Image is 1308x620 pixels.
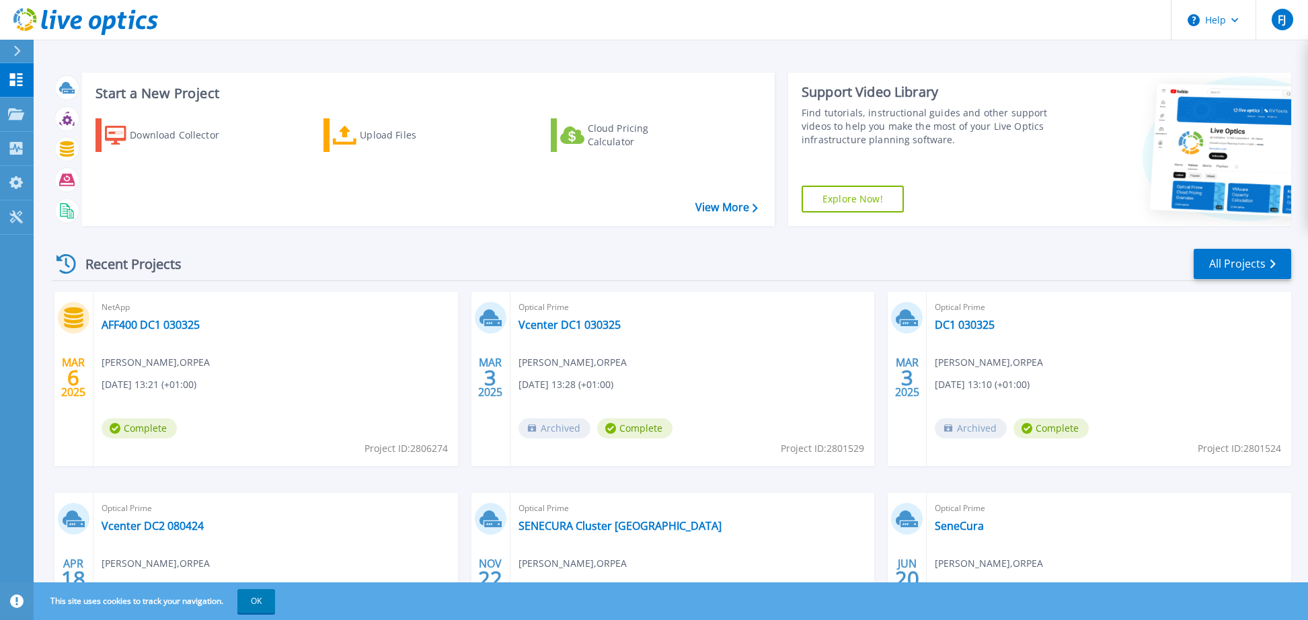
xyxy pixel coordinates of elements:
span: 20 [895,573,919,584]
span: [DATE] 13:46 (+01:00) [518,578,613,593]
span: [PERSON_NAME] , ORPEA [935,355,1043,370]
a: DC1 030325 [935,318,995,332]
button: OK [237,589,275,613]
a: Upload Files [323,118,473,152]
a: View More [695,201,758,214]
div: MAR 2025 [61,353,86,402]
span: 6 [67,372,79,383]
a: Vcenter DC1 030325 [518,318,621,332]
div: JUN 2023 [894,554,920,603]
span: Optical Prime [935,300,1283,315]
a: All Projects [1194,249,1291,279]
span: Complete [597,418,672,438]
span: Optical Prime [102,501,450,516]
span: 18 [61,573,85,584]
span: 3 [901,372,913,383]
span: Project ID: 2806274 [364,441,448,456]
a: Cloud Pricing Calculator [551,118,701,152]
span: NetApp [102,300,450,315]
span: 22 [478,573,502,584]
div: NOV 2023 [477,554,503,603]
span: Optical Prime [518,501,867,516]
a: SENECURA Cluster [GEOGRAPHIC_DATA] [518,519,722,533]
span: [DATE] 13:07 (+02:00) [935,578,1030,593]
div: Support Video Library [802,83,1059,101]
span: Project ID: 2801529 [781,441,864,456]
span: Archived [518,418,590,438]
a: Vcenter DC2 080424 [102,519,204,533]
h3: Start a New Project [95,86,757,101]
span: [PERSON_NAME] , ORPEA [102,355,210,370]
div: MAR 2025 [894,353,920,402]
a: Explore Now! [802,186,904,212]
div: MAR 2025 [477,353,503,402]
span: [DATE] 13:28 (+01:00) [518,377,613,392]
span: FJ [1278,14,1286,25]
span: Optical Prime [935,501,1283,516]
div: Download Collector [130,122,237,149]
span: 3 [484,372,496,383]
span: [PERSON_NAME] , ORPEA [518,556,627,571]
span: This site uses cookies to track your navigation. [37,589,275,613]
div: Upload Files [360,122,467,149]
span: [DATE] 12:01 (+02:00) [102,578,196,593]
span: [DATE] 13:21 (+01:00) [102,377,196,392]
a: Download Collector [95,118,245,152]
span: [PERSON_NAME] , ORPEA [102,556,210,571]
div: APR 2024 [61,554,86,603]
span: [PERSON_NAME] , ORPEA [935,556,1043,571]
a: AFF400 DC1 030325 [102,318,200,332]
span: Complete [1013,418,1089,438]
span: Archived [935,418,1007,438]
span: Complete [102,418,177,438]
div: Recent Projects [52,247,200,280]
a: SeneCura [935,519,984,533]
span: Optical Prime [518,300,867,315]
span: Project ID: 2801524 [1198,441,1281,456]
span: [PERSON_NAME] , ORPEA [518,355,627,370]
div: Find tutorials, instructional guides and other support videos to help you make the most of your L... [802,106,1059,147]
span: [DATE] 13:10 (+01:00) [935,377,1030,392]
div: Cloud Pricing Calculator [588,122,695,149]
